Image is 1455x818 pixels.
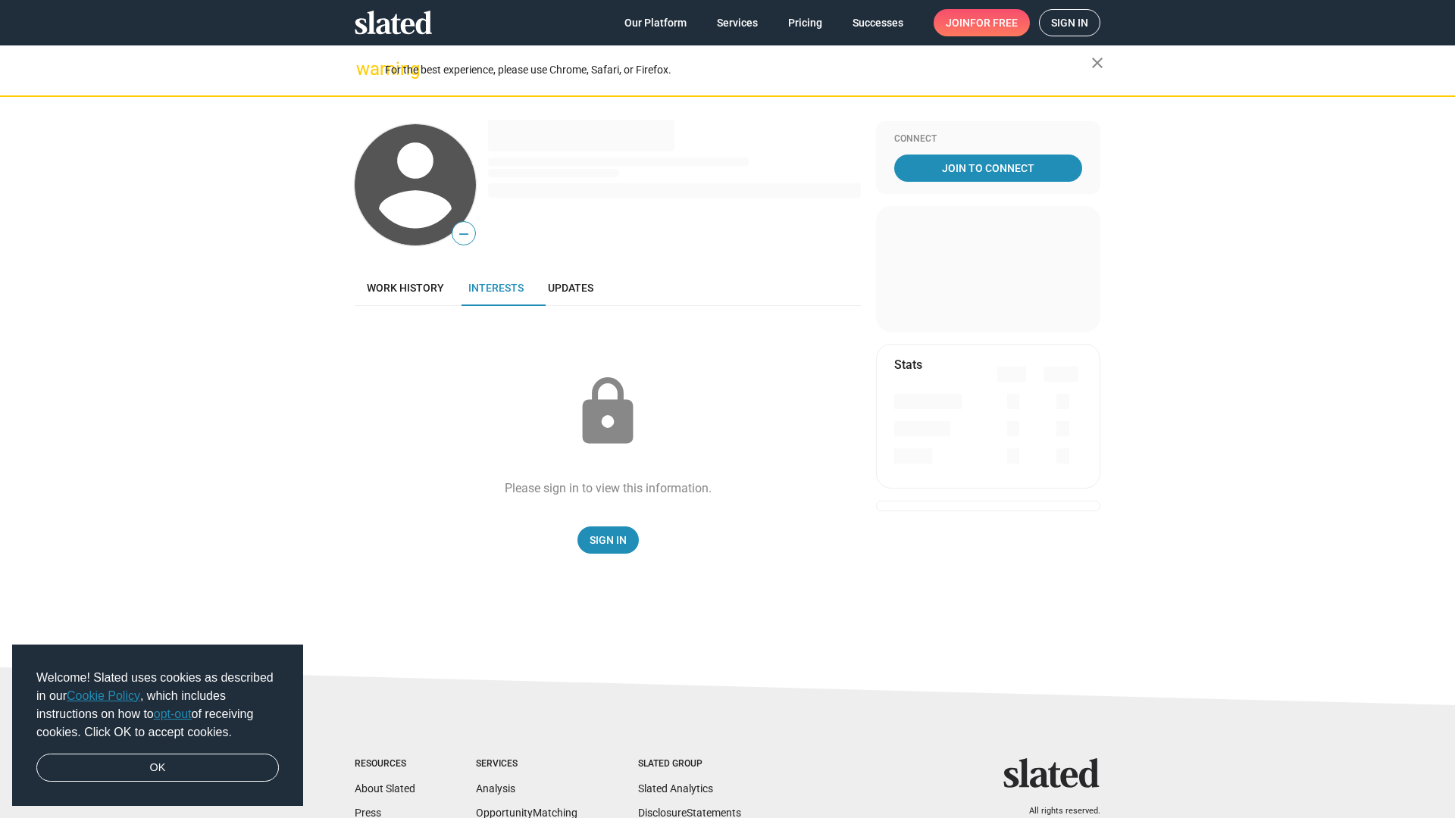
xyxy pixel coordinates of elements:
a: Joinfor free [934,9,1030,36]
mat-icon: close [1088,54,1106,72]
span: Sign In [590,526,627,554]
a: Sign in [1039,9,1100,36]
span: Updates [548,282,593,294]
span: Welcome! Slated uses cookies as described in our , which includes instructions on how to of recei... [36,669,279,742]
div: Please sign in to view this information. [505,480,712,496]
div: Slated Group [638,758,741,770]
a: opt-out [154,707,192,720]
span: Join [946,9,1018,36]
span: Our Platform [624,9,687,36]
a: Join To Connect [894,155,1082,182]
mat-icon: lock [570,374,646,450]
a: Cookie Policy [67,689,140,702]
span: Interests [468,282,524,294]
a: Sign In [577,526,639,554]
a: Our Platform [612,9,699,36]
a: Successes [840,9,915,36]
div: Connect [894,133,1082,145]
a: Slated Analytics [638,782,713,795]
span: Successes [853,9,903,36]
span: Sign in [1051,10,1088,36]
span: Work history [367,282,444,294]
div: Services [476,758,577,770]
a: About Slated [355,782,415,795]
a: dismiss cookie message [36,754,279,782]
div: cookieconsent [12,645,303,807]
a: Services [705,9,770,36]
a: Analysis [476,782,515,795]
div: For the best experience, please use Chrome, Safari, or Firefox. [385,60,1091,80]
a: Work history [355,270,456,306]
a: Updates [536,270,605,306]
span: Join To Connect [897,155,1079,182]
span: for free [970,9,1018,36]
a: Interests [456,270,536,306]
div: Resources [355,758,415,770]
a: Pricing [776,9,834,36]
mat-card-title: Stats [894,357,922,373]
span: — [452,224,475,244]
mat-icon: warning [356,60,374,78]
span: Services [717,9,758,36]
span: Pricing [788,9,822,36]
